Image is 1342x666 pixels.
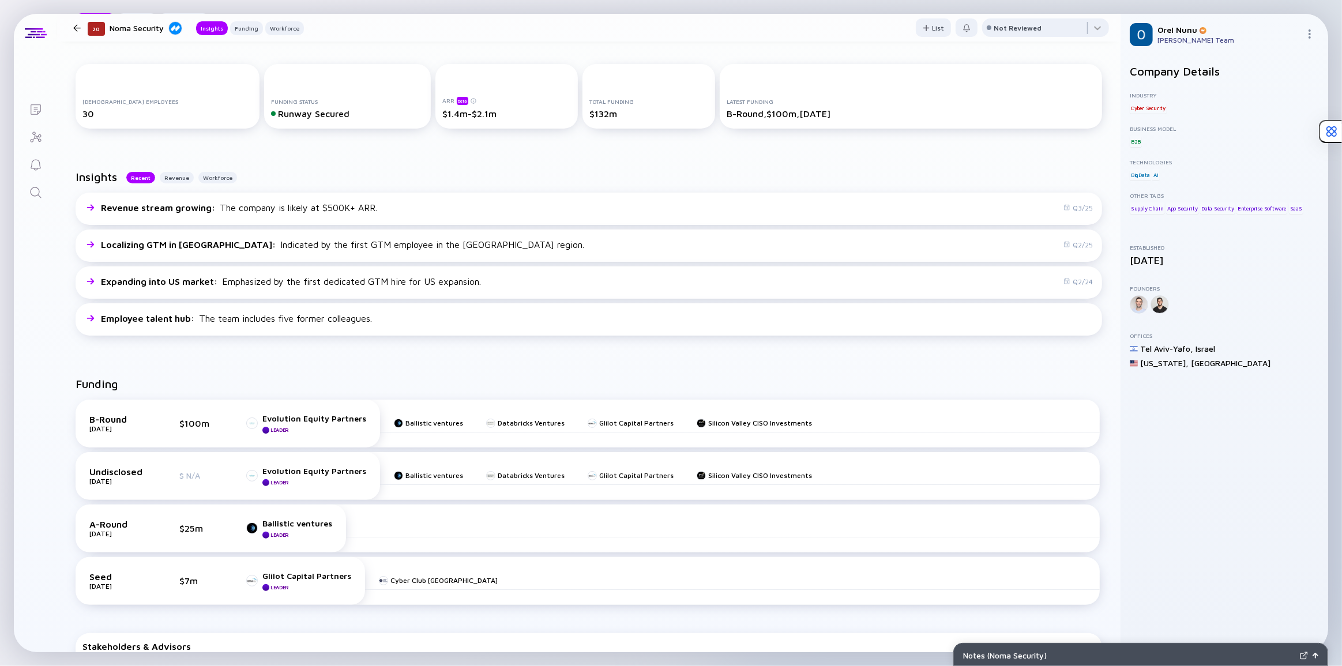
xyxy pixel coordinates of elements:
div: [GEOGRAPHIC_DATA] [1191,358,1270,368]
div: Tel Aviv-Yafo , [1140,344,1193,353]
div: Supply Chain [1130,202,1165,214]
div: Glilot Capital Partners [599,471,674,480]
div: Glilot Capital Partners [262,571,351,581]
div: Stakeholders & Advisors [82,641,1095,652]
a: Evolution Equity PartnersLeader [246,413,366,434]
div: Total Funding [589,98,708,105]
a: Evolution Equity PartnersLeader [246,466,366,486]
div: BigData [1130,169,1151,180]
div: [DATE] [89,424,147,433]
div: Q2/24 [1063,277,1093,286]
div: Silicon Valley CISO Investments [708,471,812,480]
div: $7m [179,575,214,586]
div: A-Round [89,519,147,529]
div: [DATE] [89,529,147,538]
div: List [916,19,951,37]
div: Founders [1130,285,1319,292]
div: Workforce [265,22,304,34]
div: ARR [442,96,571,105]
div: Ballistic ventures [405,419,463,427]
span: Localizing GTM in [GEOGRAPHIC_DATA] : [101,239,278,250]
div: Orel Nunu [1157,25,1300,35]
div: Silicon Valley CISO Investments [708,419,812,427]
button: List [916,18,951,37]
div: [DATE] [89,477,147,486]
div: Latest Funding [727,98,1095,105]
div: Workforce [198,172,237,183]
div: Indicated by the first GTM employee in the [GEOGRAPHIC_DATA] region. [101,239,584,250]
a: Databricks Ventures [486,471,565,480]
a: Ballistic ventures [394,471,463,480]
img: Orel Profile Picture [1130,23,1153,46]
div: $132m [589,108,708,119]
div: Glilot Capital Partners [599,419,674,427]
img: Israel Flag [1130,345,1138,353]
div: [DEMOGRAPHIC_DATA] Employees [82,98,253,105]
div: B-Round, $100m, [DATE] [727,108,1095,119]
div: Notes ( Noma Security ) [963,650,1295,660]
div: Data Security [1200,202,1235,214]
div: Ballistic ventures [262,518,332,528]
div: beta [457,97,468,105]
div: Israel [1196,344,1215,353]
div: Seed [89,571,147,582]
div: Leader [270,479,289,486]
h2: Insights [76,170,117,183]
div: Q3/25 [1063,204,1093,212]
h2: Funding [76,377,118,390]
div: Established [1130,244,1319,251]
div: SaaS [1289,202,1303,214]
div: 30 [82,108,253,119]
button: Funding [230,21,263,35]
div: Industry [1130,92,1319,99]
img: Expand Notes [1300,652,1308,660]
div: Runway Secured [271,108,424,119]
div: Q2/25 [1063,240,1093,249]
div: [DATE] [1130,254,1319,266]
div: [US_STATE] , [1140,358,1189,368]
a: Databricks Ventures [486,419,565,427]
span: Employee talent hub : [101,313,197,323]
span: Revenue stream growing : [101,202,217,213]
div: Offices [1130,332,1319,339]
div: Enterprise Software [1236,202,1287,214]
a: Silicon Valley CISO Investments [697,419,812,427]
a: Ballistic venturesLeader [246,518,332,539]
img: Open Notes [1313,653,1318,659]
h2: Company Details [1130,65,1319,78]
div: Evolution Equity Partners [262,413,366,423]
div: $ N/A [179,471,214,480]
div: Databricks Ventures [498,419,565,427]
div: $100m [179,418,214,428]
div: [DATE] [89,582,147,590]
img: Menu [1305,29,1314,39]
div: The team includes five former colleagues. [101,313,372,323]
div: Funding Status [271,98,424,105]
a: Investor Map [14,122,57,150]
a: Search [14,178,57,205]
a: Silicon Valley CISO Investments [697,471,812,480]
button: Recent [126,172,155,183]
div: Evolution Equity Partners [262,466,366,476]
div: App Security [1166,202,1199,214]
div: Leader [270,427,289,433]
div: Leader [270,584,289,590]
a: Reminders [14,150,57,178]
div: Databricks Ventures [498,471,565,480]
div: Not Reviewed [994,24,1042,32]
div: [PERSON_NAME] Team [1157,36,1300,44]
span: Expanding into US market : [101,276,220,287]
img: United States Flag [1130,359,1138,367]
button: Insights [196,21,228,35]
div: AI [1152,169,1160,180]
button: Workforce [265,21,304,35]
div: Emphasized by the first dedicated GTM hire for US expansion. [101,276,481,287]
div: Other Tags [1130,192,1319,199]
div: Revenue [160,172,194,183]
div: Business Model [1130,125,1319,132]
div: B-Round [89,414,147,424]
div: Cyber Club [GEOGRAPHIC_DATA] [390,576,498,585]
div: Leader [270,532,289,538]
div: 20 [88,22,105,36]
